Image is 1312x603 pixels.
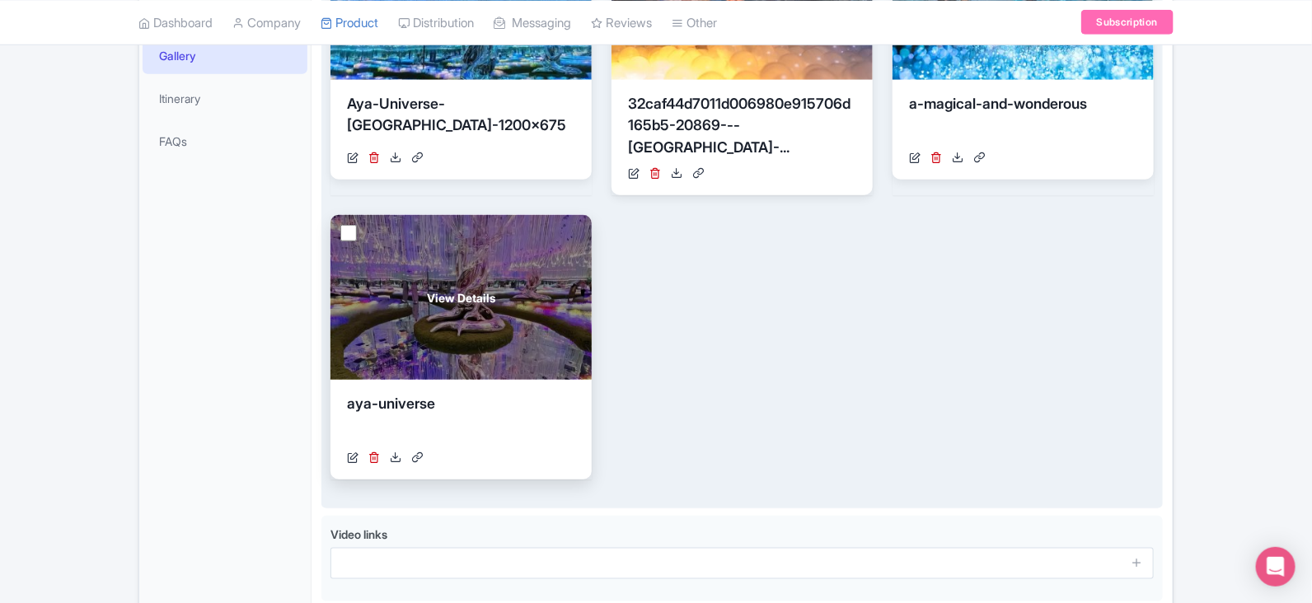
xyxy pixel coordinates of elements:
a: Itinerary [143,80,307,117]
div: a-magical-and-wonderous [909,93,1137,143]
div: Open Intercom Messenger [1256,547,1296,587]
a: View Details [330,215,592,380]
div: 32caf44d7011d006980e915706d165b5-20869---[GEOGRAPHIC_DATA]-... [628,93,856,158]
div: Aya-Universe-[GEOGRAPHIC_DATA]-1200x675 [347,93,575,143]
a: Gallery [143,37,307,74]
a: FAQs [143,123,307,160]
div: aya-universe [347,393,575,442]
a: Subscription [1081,10,1174,35]
span: Video links [330,527,387,541]
span: View Details [427,289,495,306]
